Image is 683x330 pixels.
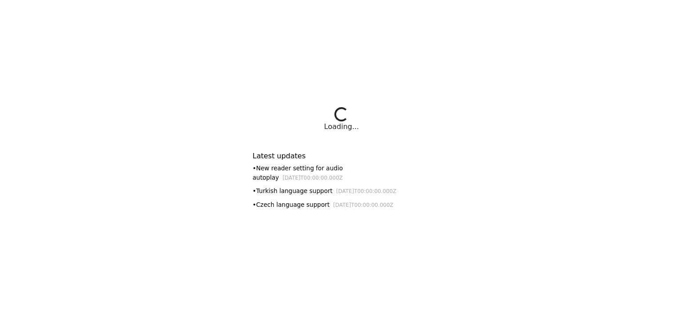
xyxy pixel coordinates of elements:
div: • New reader setting for audio autoplay [253,164,430,182]
small: [DATE]T00:00:00.000Z [333,202,394,208]
h6: Latest updates [253,152,430,160]
small: [DATE]T00:00:00.000Z [336,188,397,194]
div: • Turkish language support [253,186,430,196]
div: Loading... [324,121,359,132]
div: • Czech language support [253,200,430,209]
small: [DATE]T00:00:00.000Z [282,175,343,181]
